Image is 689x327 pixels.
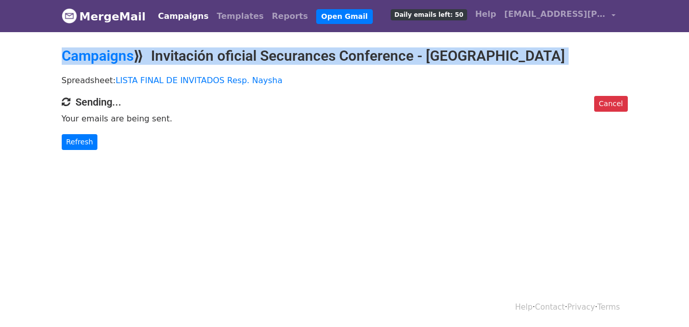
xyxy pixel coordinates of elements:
a: Terms [597,303,620,312]
a: Templates [213,6,268,27]
a: Refresh [62,134,98,150]
a: Campaigns [154,6,213,27]
a: Help [471,4,500,24]
a: [EMAIL_ADDRESS][PERSON_NAME][DOMAIN_NAME] [500,4,620,28]
span: Daily emails left: 50 [391,9,467,20]
a: Privacy [567,303,595,312]
span: [EMAIL_ADDRESS][PERSON_NAME][DOMAIN_NAME] [504,8,606,20]
a: Open Gmail [316,9,373,24]
a: Daily emails left: 50 [387,4,471,24]
div: Widget de chat [638,278,689,327]
a: MergeMail [62,6,146,27]
a: LISTA FINAL DE INVITADOS Resp. Naysha [116,76,283,85]
a: Contact [535,303,565,312]
a: Help [515,303,532,312]
img: MergeMail logo [62,8,77,23]
a: Cancel [594,96,627,112]
p: Spreadsheet: [62,75,628,86]
h4: Sending... [62,96,628,108]
iframe: Chat Widget [638,278,689,327]
a: Campaigns [62,47,134,64]
p: Your emails are being sent. [62,113,628,124]
h2: ⟫ Invitación oficial Securances Conference - [GEOGRAPHIC_DATA] [62,47,628,65]
a: Reports [268,6,312,27]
